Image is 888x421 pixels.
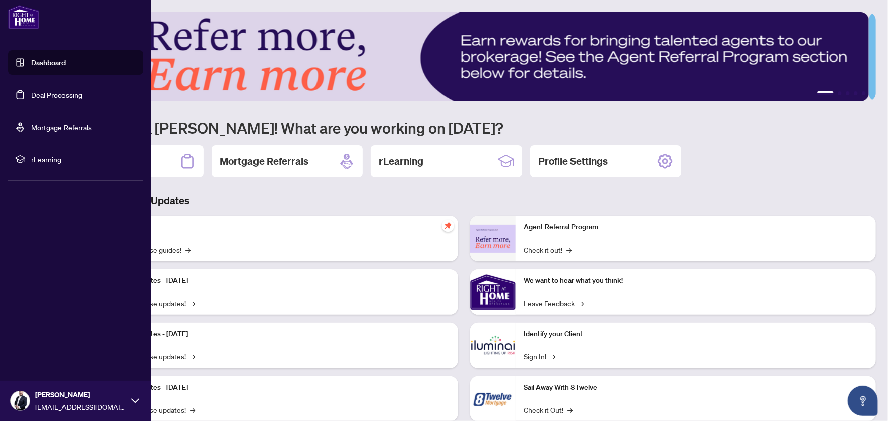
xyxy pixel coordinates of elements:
img: Slide 0 [52,12,869,101]
p: Platform Updates - [DATE] [106,275,450,286]
p: Sail Away With 8Twelve [524,382,868,393]
h2: Profile Settings [538,154,608,168]
button: 3 [846,91,850,95]
span: → [550,351,555,362]
span: → [190,297,195,309]
a: Leave Feedback→ [524,297,584,309]
span: → [567,404,573,415]
a: Check it Out!→ [524,404,573,415]
h2: Mortgage Referrals [220,154,308,168]
a: Mortgage Referrals [31,123,92,132]
p: We want to hear what you think! [524,275,868,286]
a: Dashboard [31,58,66,67]
h3: Brokerage & Industry Updates [52,194,876,208]
img: We want to hear what you think! [470,269,516,315]
img: Agent Referral Program [470,225,516,253]
button: 5 [862,91,866,95]
p: Self-Help [106,222,450,233]
p: Identify your Client [524,329,868,340]
span: pushpin [442,220,454,232]
img: logo [8,5,39,29]
img: Profile Icon [11,391,30,410]
button: Open asap [848,386,878,416]
span: → [566,244,572,255]
button: 2 [838,91,842,95]
a: Deal Processing [31,90,82,99]
span: → [190,351,195,362]
a: Check it out!→ [524,244,572,255]
img: Identify your Client [470,323,516,368]
p: Agent Referral Program [524,222,868,233]
span: [EMAIL_ADDRESS][DOMAIN_NAME] [35,401,126,412]
span: rLearning [31,154,136,165]
span: → [190,404,195,415]
p: Platform Updates - [DATE] [106,382,450,393]
button: 4 [854,91,858,95]
button: 1 [817,91,834,95]
h2: rLearning [379,154,423,168]
span: → [185,244,191,255]
span: [PERSON_NAME] [35,389,126,400]
p: Platform Updates - [DATE] [106,329,450,340]
a: Sign In!→ [524,351,555,362]
span: → [579,297,584,309]
h1: Welcome back [PERSON_NAME]! What are you working on [DATE]? [52,118,876,137]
